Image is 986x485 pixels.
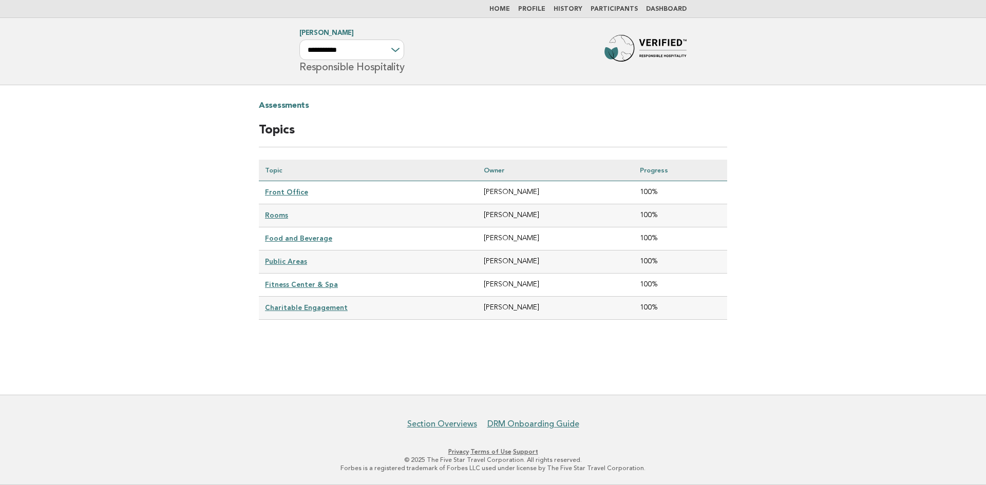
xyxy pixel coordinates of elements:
a: Rooms [265,211,288,219]
a: Assessments [259,98,309,114]
th: Owner [478,160,634,181]
img: Forbes Travel Guide [604,35,687,68]
td: 100% [634,250,727,274]
th: Topic [259,160,478,181]
th: Progress [634,160,727,181]
td: [PERSON_NAME] [478,297,634,320]
td: [PERSON_NAME] [478,274,634,297]
td: 100% [634,204,727,227]
td: 100% [634,274,727,297]
a: [PERSON_NAME] [299,30,354,36]
a: Front Office [265,188,308,196]
p: · · [179,448,807,456]
td: 100% [634,181,727,204]
a: Participants [591,6,638,12]
a: Profile [518,6,545,12]
td: [PERSON_NAME] [478,227,634,250]
a: Food and Beverage [265,234,332,242]
p: Forbes is a registered trademark of Forbes LLC used under license by The Five Star Travel Corpora... [179,464,807,472]
p: © 2025 The Five Star Travel Corporation. All rights reserved. [179,456,807,464]
a: Terms of Use [470,448,511,455]
td: 100% [634,297,727,320]
td: [PERSON_NAME] [478,204,634,227]
a: Fitness Center & Spa [265,280,338,288]
a: Public Areas [265,257,307,265]
a: DRM Onboarding Guide [487,419,579,429]
td: 100% [634,227,727,250]
h2: Topics [259,122,727,147]
a: Home [489,6,510,12]
h1: Responsible Hospitality [299,30,404,72]
a: Section Overviews [407,419,477,429]
a: Dashboard [646,6,687,12]
a: Charitable Engagement [265,303,348,312]
a: Privacy [448,448,469,455]
a: History [554,6,582,12]
a: Support [513,448,538,455]
td: [PERSON_NAME] [478,181,634,204]
td: [PERSON_NAME] [478,250,634,274]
